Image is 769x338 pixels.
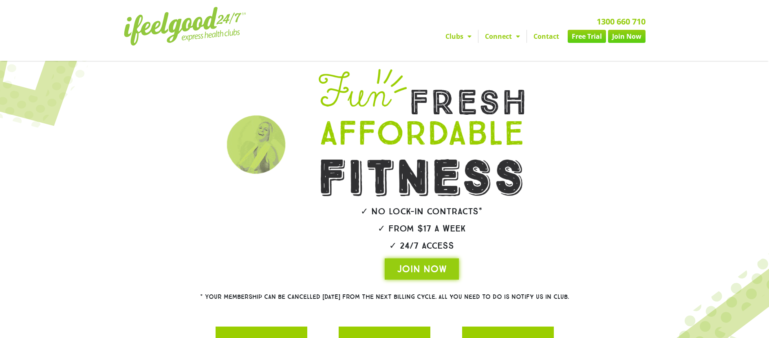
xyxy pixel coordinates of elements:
[568,30,606,43] a: Free Trial
[478,30,527,43] a: Connect
[385,258,459,280] a: JOIN NOW
[171,294,599,300] h2: * Your membership can be cancelled [DATE] from the next billing cycle. All you need to do is noti...
[296,207,548,216] h2: ✓ No lock-in contracts*
[296,224,548,233] h2: ✓ From $17 a week
[527,30,566,43] a: Contact
[296,241,548,250] h2: ✓ 24/7 Access
[597,16,646,27] a: 1300 660 710
[309,30,646,43] nav: Menu
[397,262,447,276] span: JOIN NOW
[439,30,478,43] a: Clubs
[608,30,646,43] a: Join Now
